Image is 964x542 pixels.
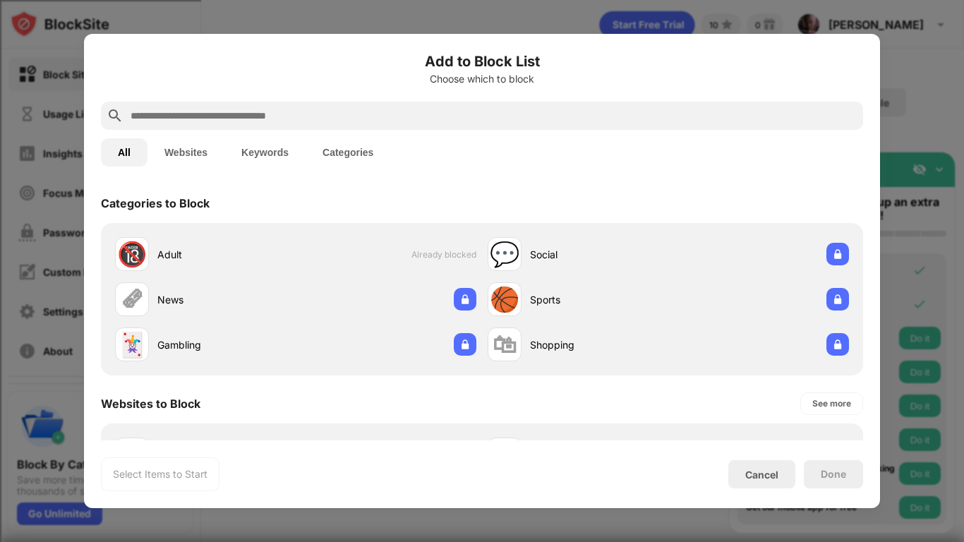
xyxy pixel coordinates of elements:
div: News [157,292,296,307]
div: Sort New > Old [6,18,958,31]
span: Already blocked [411,249,476,260]
div: Social [530,247,668,262]
div: Delete [6,44,958,56]
h6: Add to Block List [101,51,863,72]
button: Categories [306,138,390,167]
div: Websites to Block [101,397,200,411]
div: Select Items to Start [113,467,207,481]
div: Sort A > Z [6,6,958,18]
div: Gambling [157,337,296,352]
button: Keywords [224,138,306,167]
div: 🗞 [120,285,144,314]
div: 🃏 [117,330,147,359]
div: See more [812,397,851,411]
div: Options [6,56,958,69]
div: 🏀 [490,285,519,314]
div: Categories to Block [101,196,210,210]
div: Shopping [530,337,668,352]
div: 🔞 [117,240,147,269]
div: Done [821,469,846,480]
button: All [101,138,147,167]
div: Move To ... [6,31,958,44]
div: Adult [157,247,296,262]
div: 🛍 [493,330,517,359]
img: search.svg [107,107,123,124]
div: 💬 [490,240,519,269]
div: Rename [6,82,958,95]
div: Sports [530,292,668,307]
div: Sign out [6,69,958,82]
button: Websites [147,138,224,167]
div: Move To ... [6,95,958,107]
div: Cancel [745,469,778,481]
div: Choose which to block [101,73,863,85]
